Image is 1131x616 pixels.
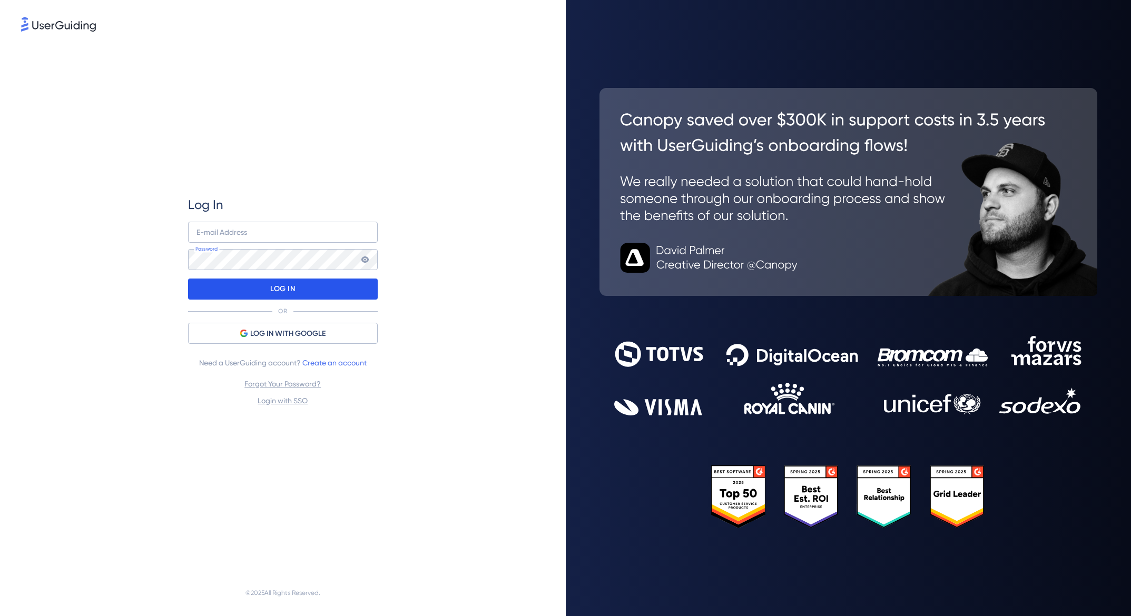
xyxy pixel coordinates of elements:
[188,196,223,213] span: Log In
[188,222,378,243] input: example@company.com
[258,396,308,405] a: Login with SSO
[250,327,326,340] span: LOG IN WITH GOOGLE
[199,356,367,369] span: Need a UserGuiding account?
[599,88,1098,296] img: 26c0aa7c25a843aed4baddd2b5e0fa68.svg
[614,336,1083,415] img: 9302ce2ac39453076f5bc0f2f2ca889b.svg
[270,281,295,297] p: LOG IN
[711,465,985,528] img: 25303e33045975176eb484905ab012ff.svg
[302,359,367,367] a: Create an account
[244,380,321,388] a: Forgot Your Password?
[245,587,320,599] span: © 2025 All Rights Reserved.
[21,17,96,32] img: 8faab4ba6bc7696a72372aa768b0286c.svg
[278,307,287,315] p: OR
